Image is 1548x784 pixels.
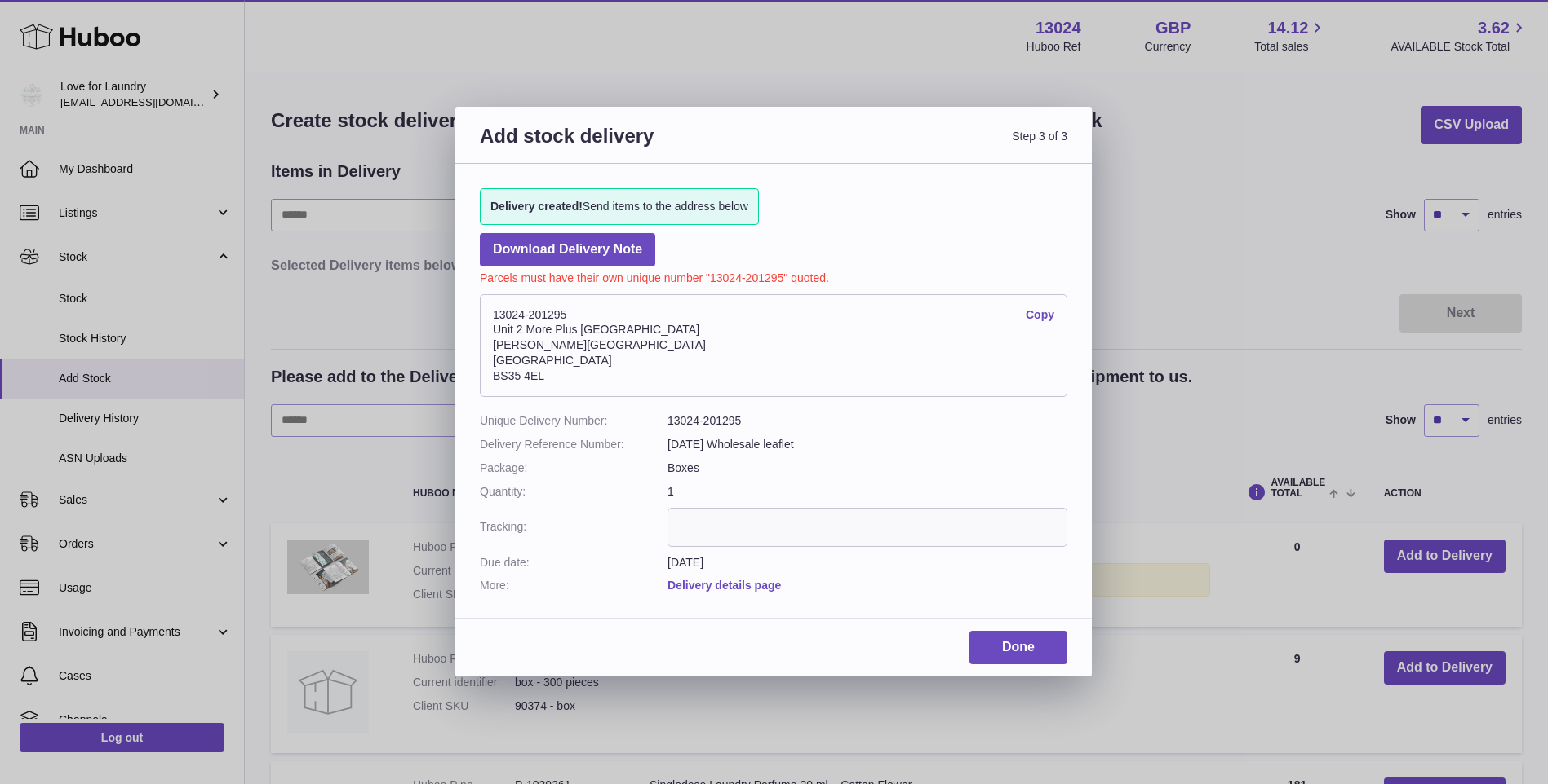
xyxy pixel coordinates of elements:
[668,579,781,592] a: Delivery details page
[480,555,668,570] dt: Due date:
[668,413,1067,429] dd: 13024-201295
[480,484,668,500] dt: Quantity:
[480,233,655,266] a: Download Delivery Note
[480,578,668,593] dt: More:
[480,413,668,429] dt: Unique Delivery Number:
[774,123,1067,168] span: Step 3 of 3
[480,437,668,452] dt: Delivery Reference Number:
[480,508,668,547] dt: Tracking:
[480,460,668,476] dt: Package:
[480,123,774,168] h3: Add stock delivery
[668,460,1067,476] dd: Boxes
[480,294,1067,397] address: 13024-201295 Unit 2 More Plus [GEOGRAPHIC_DATA] [PERSON_NAME][GEOGRAPHIC_DATA] [GEOGRAPHIC_DATA] ...
[668,555,1067,570] dd: [DATE]
[490,200,583,213] strong: Delivery created!
[668,484,1067,500] dd: 1
[490,199,748,214] span: Send items to the address below
[668,437,1067,452] dd: [DATE] Wholesale leaflet
[1026,307,1054,323] a: Copy
[969,631,1067,664] a: Done
[480,266,1067,286] p: Parcels must have their own unique number "13024-201295" quoted.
